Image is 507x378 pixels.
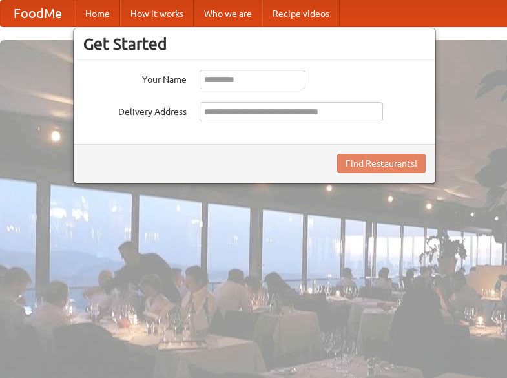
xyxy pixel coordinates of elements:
[262,1,340,26] a: Recipe videos
[1,1,75,26] a: FoodMe
[337,154,426,173] button: Find Restaurants!
[83,70,187,86] label: Your Name
[75,1,120,26] a: Home
[83,102,187,118] label: Delivery Address
[83,34,426,54] h3: Get Started
[120,1,194,26] a: How it works
[194,1,262,26] a: Who we are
